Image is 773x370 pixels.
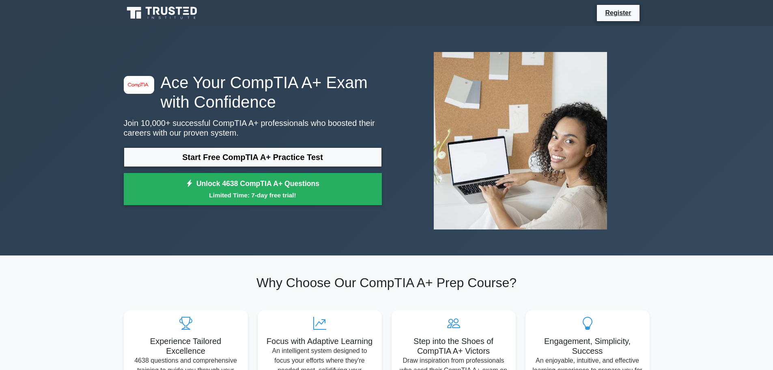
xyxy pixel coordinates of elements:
[124,118,382,138] p: Join 10,000+ successful CompTIA A+ professionals who boosted their careers with our proven system.
[600,8,636,18] a: Register
[532,336,643,356] h5: Engagement, Simplicity, Success
[130,336,241,356] h5: Experience Tailored Excellence
[264,336,375,346] h5: Focus with Adaptive Learning
[134,190,372,200] small: Limited Time: 7-day free trial!
[124,147,382,167] a: Start Free CompTIA A+ Practice Test
[124,73,382,112] h1: Ace Your CompTIA A+ Exam with Confidence
[398,336,509,356] h5: Step into the Shoes of CompTIA A+ Victors
[124,275,650,290] h2: Why Choose Our CompTIA A+ Prep Course?
[124,173,382,206] a: Unlock 4638 CompTIA A+ QuestionsLimited Time: 7-day free trial!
